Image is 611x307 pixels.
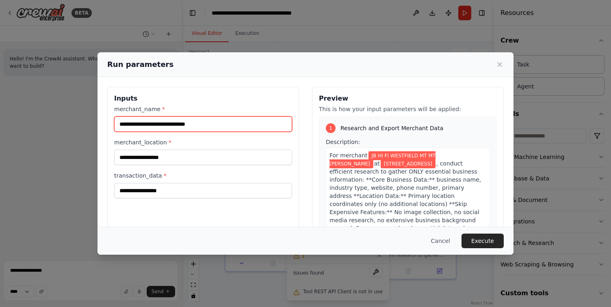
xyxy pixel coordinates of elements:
h3: Inputs [114,94,292,103]
span: Variable: merchant_location [381,159,435,168]
label: merchant_name [114,105,292,113]
button: Execute [461,234,504,248]
span: Description: [326,139,360,145]
span: For merchant [329,152,368,159]
span: at [374,160,380,167]
button: Cancel [425,234,457,248]
p: This is how your input parameters will be applied: [319,105,497,113]
label: merchant_location [114,138,292,146]
h3: Preview [319,94,497,103]
h2: Run parameters [107,59,173,70]
span: , conduct efficient research to gather ONLY essential business information: **Core Business Data:... [329,160,485,248]
label: transaction_data [114,172,292,180]
div: 1 [326,123,336,133]
span: Variable: merchant_name [329,151,435,168]
span: Research and Export Merchant Data [340,124,443,132]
